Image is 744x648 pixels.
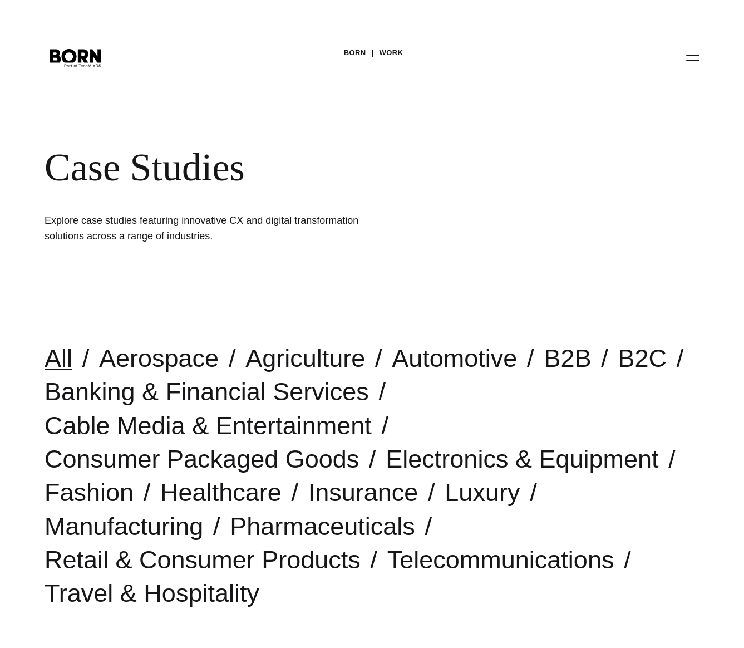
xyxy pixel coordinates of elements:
a: Fashion [45,478,134,507]
a: Agriculture [245,344,365,372]
a: Pharmaceuticals [230,512,415,541]
a: Automotive [392,344,517,372]
a: Work [380,45,403,61]
a: B2B [544,344,591,372]
h1: Explore case studies featuring innovative CX and digital transformation solutions across a range ... [45,213,378,244]
a: Aerospace [99,344,219,372]
button: Open [679,46,706,69]
a: Travel & Hospitality [45,579,259,607]
a: All [45,344,72,372]
a: Luxury [445,478,520,507]
a: Electronics & Equipment [386,445,658,473]
a: Telecommunications [387,546,614,574]
a: Manufacturing [45,512,203,541]
a: BORN [344,45,366,61]
a: Healthcare [160,478,282,507]
a: Cable Media & Entertainment [45,411,372,440]
a: Insurance [308,478,418,507]
div: Case Studies [45,145,679,190]
a: Retail & Consumer Products [45,546,361,574]
a: Consumer Packaged Goods [45,445,359,473]
a: Banking & Financial Services [45,377,369,406]
a: B2C [618,344,667,372]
